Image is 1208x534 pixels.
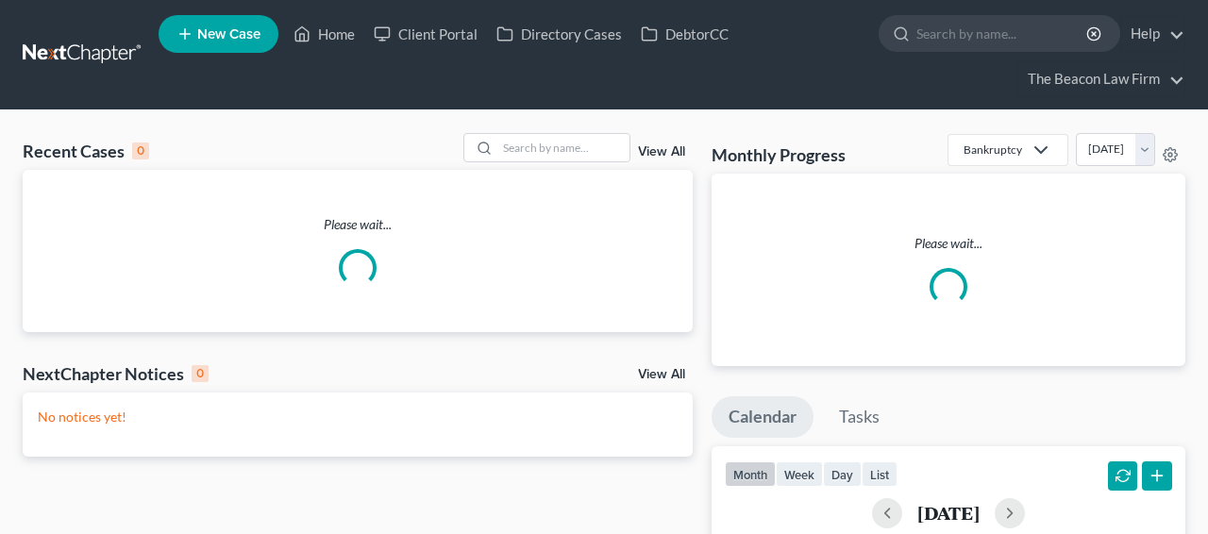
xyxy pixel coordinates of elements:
[823,461,862,487] button: day
[487,17,631,51] a: Directory Cases
[916,16,1089,51] input: Search by name...
[23,362,209,385] div: NextChapter Notices
[725,461,776,487] button: month
[631,17,738,51] a: DebtorCC
[1121,17,1184,51] a: Help
[23,215,693,234] p: Please wait...
[38,408,678,426] p: No notices yet!
[776,461,823,487] button: week
[1018,62,1184,96] a: The Beacon Law Firm
[23,140,149,162] div: Recent Cases
[197,27,260,42] span: New Case
[364,17,487,51] a: Client Portal
[964,142,1022,158] div: Bankruptcy
[192,365,209,382] div: 0
[917,503,980,523] h2: [DATE]
[822,396,897,438] a: Tasks
[497,134,629,161] input: Search by name...
[727,234,1170,253] p: Please wait...
[638,145,685,159] a: View All
[712,143,846,166] h3: Monthly Progress
[712,396,814,438] a: Calendar
[132,142,149,159] div: 0
[284,17,364,51] a: Home
[638,368,685,381] a: View All
[862,461,898,487] button: list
